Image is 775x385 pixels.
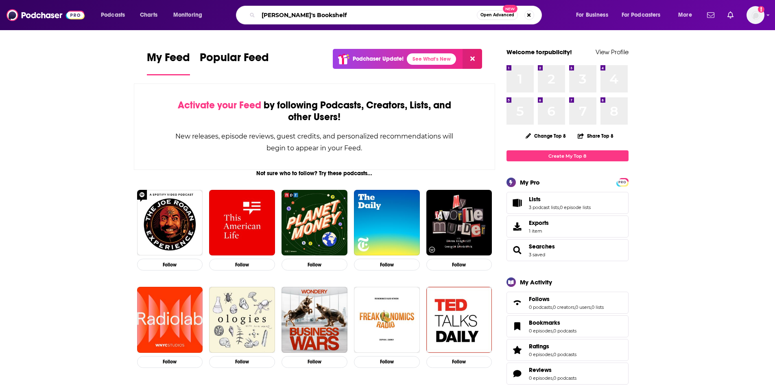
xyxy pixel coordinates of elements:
a: Follows [529,295,604,303]
img: This American Life [209,190,275,256]
a: Popular Feed [200,51,269,75]
a: Show notifications dropdown [724,8,737,22]
a: 0 podcasts [553,375,576,381]
a: Ologies with Alie Ward [209,287,275,353]
span: Lists [506,192,629,214]
a: Bookmarks [529,319,576,326]
span: , [559,205,560,210]
span: For Business [576,9,608,21]
span: Follows [529,295,550,303]
a: My Feed [147,51,190,75]
a: Welcome torpublicity! [506,48,572,56]
a: 0 users [575,304,591,310]
a: 0 podcasts [553,328,576,334]
a: 0 lists [592,304,604,310]
span: , [552,328,553,334]
span: Logged in as torpublicity [747,6,764,24]
button: open menu [616,9,672,22]
a: See What's New [407,53,456,65]
a: Reviews [529,366,576,374]
img: User Profile [747,6,764,24]
a: View Profile [596,48,629,56]
span: , [574,304,575,310]
a: 0 podcasts [529,304,552,310]
span: Ratings [529,343,549,350]
span: Charts [140,9,157,21]
svg: Add a profile image [758,6,764,13]
img: Business Wars [282,287,347,353]
button: Follow [426,259,492,271]
button: Follow [137,356,203,368]
span: Bookmarks [506,315,629,337]
button: open menu [168,9,213,22]
span: Monitoring [173,9,202,21]
span: , [552,304,553,310]
div: My Activity [520,278,552,286]
a: 3 podcast lists [529,205,559,210]
button: open menu [672,9,702,22]
a: Bookmarks [509,321,526,332]
span: Exports [509,221,526,232]
a: Charts [135,9,162,22]
button: Follow [354,356,420,368]
img: Radiolab [137,287,203,353]
span: Popular Feed [200,51,269,69]
span: Ratings [506,339,629,361]
span: For Podcasters [622,9,661,21]
img: The Joe Rogan Experience [137,190,203,256]
img: My Favorite Murder with Karen Kilgariff and Georgia Hardstark [426,190,492,256]
button: Change Top 8 [521,131,571,141]
a: Reviews [509,368,526,379]
button: open menu [570,9,618,22]
a: 3 saved [529,252,545,257]
a: PRO [618,179,627,185]
a: 0 creators [553,304,574,310]
span: Lists [529,196,541,203]
a: Searches [529,243,555,250]
div: New releases, episode reviews, guest credits, and personalized recommendations will begin to appe... [175,130,454,154]
span: More [678,9,692,21]
div: by following Podcasts, Creators, Lists, and other Users! [175,99,454,123]
span: New [503,5,517,13]
a: 0 episodes [529,352,552,357]
button: open menu [95,9,135,22]
span: Reviews [506,363,629,385]
span: Reviews [529,366,552,374]
button: Show profile menu [747,6,764,24]
button: Follow [209,259,275,271]
img: Freakonomics Radio [354,287,420,353]
a: Planet Money [282,190,347,256]
a: The Daily [354,190,420,256]
a: Show notifications dropdown [704,8,718,22]
span: , [552,352,553,357]
span: , [552,375,553,381]
a: Exports [506,216,629,238]
button: Follow [354,259,420,271]
a: 0 episode lists [560,205,591,210]
a: Ratings [509,344,526,356]
a: Searches [509,244,526,256]
input: Search podcasts, credits, & more... [258,9,477,22]
button: Open AdvancedNew [477,10,518,20]
a: 0 podcasts [553,352,576,357]
button: Follow [426,356,492,368]
span: Podcasts [101,9,125,21]
div: Search podcasts, credits, & more... [244,6,550,24]
a: Lists [529,196,591,203]
span: My Feed [147,51,190,69]
span: , [591,304,592,310]
button: Share Top 8 [577,128,614,144]
img: TED Talks Daily [426,287,492,353]
img: Podchaser - Follow, Share and Rate Podcasts [7,7,85,23]
button: Follow [209,356,275,368]
span: Open Advanced [480,13,514,17]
